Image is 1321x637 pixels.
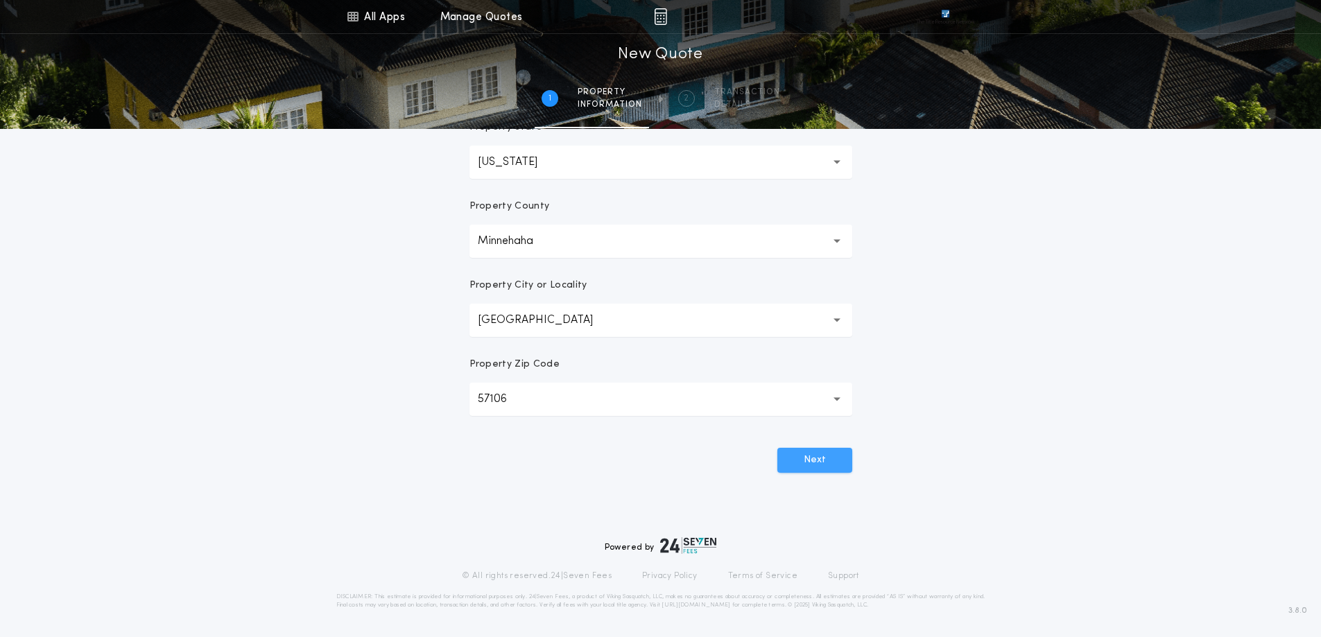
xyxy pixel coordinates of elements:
[684,93,689,104] h2: 2
[714,99,780,110] span: details
[777,448,852,473] button: Next
[469,146,852,179] button: [US_STATE]
[578,99,642,110] span: information
[916,10,974,24] img: vs-icon
[662,602,730,608] a: [URL][DOMAIN_NAME]
[469,279,587,293] p: Property City or Locality
[478,391,529,408] p: 57106
[469,304,852,337] button: [GEOGRAPHIC_DATA]
[714,87,780,98] span: Transaction
[728,570,797,582] a: Terms of Service
[660,537,717,554] img: logo
[336,593,985,609] p: DISCLAIMER: This estimate is provided for informational purposes only. 24|Seven Fees, a product o...
[578,87,642,98] span: Property
[478,312,615,329] p: [GEOGRAPHIC_DATA]
[828,570,859,582] a: Support
[462,570,612,582] p: © All rights reserved. 24|Seven Fees
[469,225,852,258] button: Minnehaha
[1288,604,1307,617] span: 3.8.0
[605,537,717,554] div: Powered by
[469,200,550,213] p: Property County
[642,570,698,582] a: Privacy Policy
[469,383,852,416] button: 57106
[618,44,702,66] h1: New Quote
[549,93,551,104] h2: 1
[469,358,560,372] p: Property Zip Code
[654,8,667,25] img: img
[478,233,555,250] p: Minnehaha
[478,154,560,171] p: [US_STATE]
